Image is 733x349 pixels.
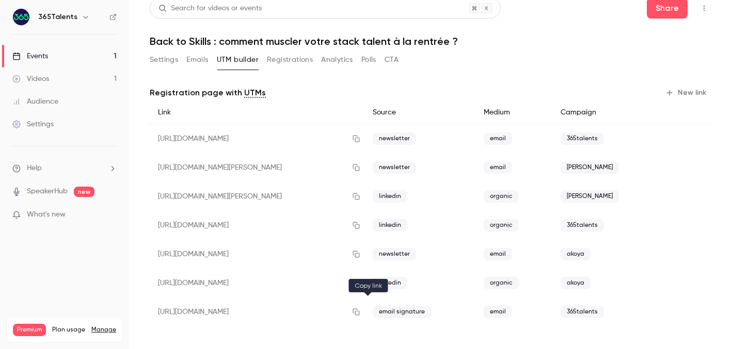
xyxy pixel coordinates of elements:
[91,326,116,334] a: Manage
[484,132,512,145] span: email
[74,187,94,197] span: new
[12,163,117,174] li: help-dropdown-opener
[364,101,475,124] div: Source
[661,85,712,101] button: New link
[484,306,512,318] span: email
[150,153,364,182] div: [URL][DOMAIN_NAME][PERSON_NAME]
[373,306,431,318] span: email signature
[561,248,591,260] span: akoya
[373,219,407,231] span: linkedin
[150,35,712,47] h1: Back to Skills : comment muscler votre stack talent à la rentrée ?
[52,326,85,334] span: Plan usage
[150,182,364,211] div: [URL][DOMAIN_NAME][PERSON_NAME]
[186,52,208,68] button: Emails
[150,297,364,326] div: [URL][DOMAIN_NAME]
[373,161,416,174] span: newsletter
[484,219,519,231] span: organic
[150,101,364,124] div: Link
[150,240,364,269] div: [URL][DOMAIN_NAME]
[484,248,512,260] span: email
[561,132,604,145] span: 365talents
[484,277,519,289] span: organic
[561,219,604,231] span: 365talents
[561,306,604,318] span: 365talents
[361,52,376,68] button: Polls
[561,190,619,203] span: [PERSON_NAME]
[27,163,42,174] span: Help
[484,190,519,203] span: organic
[158,3,262,14] div: Search for videos or events
[217,52,259,68] button: UTM builder
[244,87,266,99] a: UTMs
[561,161,619,174] span: [PERSON_NAME]
[373,190,407,203] span: linkedin
[13,324,46,336] span: Premium
[12,119,54,129] div: Settings
[27,186,68,197] a: SpeakerHub
[13,9,29,25] img: 365Talents
[561,277,591,289] span: akoya
[475,101,552,124] div: Medium
[373,277,407,289] span: linkedin
[38,12,77,22] h6: 365Talents
[12,74,49,84] div: Videos
[150,211,364,240] div: [URL][DOMAIN_NAME]
[552,101,663,124] div: Campaign
[12,51,48,61] div: Events
[150,52,178,68] button: Settings
[150,87,266,99] p: Registration page with
[12,96,58,107] div: Audience
[150,124,364,154] div: [URL][DOMAIN_NAME]
[150,269,364,297] div: [URL][DOMAIN_NAME]
[484,161,512,174] span: email
[321,52,353,68] button: Analytics
[385,52,399,68] button: CTA
[267,52,313,68] button: Registrations
[373,248,416,260] span: newsletter
[373,132,416,145] span: newsletter
[27,209,66,220] span: What's new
